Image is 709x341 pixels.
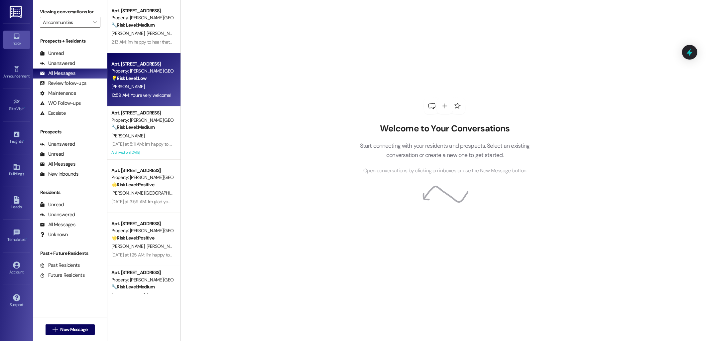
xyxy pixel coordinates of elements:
a: Insights • [3,129,30,147]
div: Prospects [33,128,107,135]
div: Property: [PERSON_NAME][GEOGRAPHIC_DATA] [111,227,173,234]
div: Apt. [STREET_ADDRESS] [111,220,173,227]
div: Unread [40,50,64,57]
div: Property: [PERSON_NAME][GEOGRAPHIC_DATA] [111,14,173,21]
div: WO Follow-ups [40,100,81,107]
label: Viewing conversations for [40,7,100,17]
div: Maintenance [40,90,76,97]
a: Support [3,292,30,310]
a: Buildings [3,161,30,179]
span: New Message [60,326,87,333]
div: Property: [PERSON_NAME][GEOGRAPHIC_DATA] [111,117,173,124]
div: Unread [40,151,64,158]
strong: 🔧 Risk Level: Medium [111,22,155,28]
div: Apt. [STREET_ADDRESS] [111,7,173,14]
i:  [93,20,97,25]
span: [PERSON_NAME] [146,243,179,249]
div: Residents [33,189,107,196]
div: Apt. [STREET_ADDRESS] [111,61,173,68]
div: Unread [40,201,64,208]
span: [PERSON_NAME] [111,243,147,249]
span: [PERSON_NAME] [146,30,181,36]
span: [PERSON_NAME] [111,133,145,139]
span: [PERSON_NAME] [111,292,147,298]
div: Property: [PERSON_NAME][GEOGRAPHIC_DATA] [111,276,173,283]
div: Property: [PERSON_NAME][GEOGRAPHIC_DATA] [111,68,173,75]
div: Escalate [40,110,66,117]
div: Archived on [DATE] [111,148,174,157]
span: • [24,105,25,110]
div: Apt. [STREET_ADDRESS] [111,109,173,116]
i:  [53,327,58,332]
img: ResiDesk Logo [10,6,23,18]
a: Account [3,259,30,277]
h2: Welcome to Your Conversations [350,123,540,134]
button: New Message [46,324,95,335]
strong: 🌟 Risk Level: Positive [111,235,154,241]
div: Unanswered [40,211,75,218]
div: Apt. [STREET_ADDRESS] [111,167,173,174]
strong: 🔧 Risk Level: Medium [111,284,155,290]
div: Past + Future Residents [33,250,107,257]
div: Past Residents [40,262,80,269]
span: [PERSON_NAME] [111,30,147,36]
span: [PERSON_NAME] [111,84,145,89]
div: Apt. [STREET_ADDRESS] [111,269,173,276]
a: Site Visit • [3,96,30,114]
div: [DATE] at 3:59 AM: I'm glad you are satisfied with your home. Can I ask a quick favor...would you... [111,199,468,205]
p: Start connecting with your residents and prospects. Select an existing conversation or create a n... [350,141,540,160]
a: Leads [3,194,30,212]
a: Templates • [3,227,30,245]
div: All Messages [40,70,75,77]
div: Property: [PERSON_NAME][GEOGRAPHIC_DATA] [111,174,173,181]
span: Open conversations by clicking on inboxes or use the New Message button [363,167,527,175]
div: 2:13 AM: I'm happy to hear that the issues have been resolved! If I may ask, has [PERSON_NAME] Sq... [111,39,381,45]
div: 12:59 AM: You're very welcome! [111,92,171,98]
span: • [30,73,31,78]
div: Unanswered [40,141,75,148]
div: Prospects + Residents [33,38,107,45]
div: Review follow-ups [40,80,86,87]
div: Future Residents [40,272,85,279]
span: [PERSON_NAME][GEOGRAPHIC_DATA] [111,190,189,196]
strong: 💡 Risk Level: Low [111,75,147,81]
a: Inbox [3,31,30,49]
strong: 🔧 Risk Level: Medium [111,124,155,130]
input: All communities [43,17,90,28]
div: [DATE] at 1:25 AM: I'm happy to hear that the issues have been resolved! If I may ask, has [PERSO... [111,252,399,258]
div: New Inbounds [40,171,78,178]
div: Unanswered [40,60,75,67]
span: [PERSON_NAME] [146,292,179,298]
span: • [23,138,24,143]
span: • [26,236,27,241]
strong: 🌟 Risk Level: Positive [111,182,154,188]
div: All Messages [40,161,75,168]
div: [DATE] at 5:11 AM: I'm happy to hear that the issues have been resolved! If I may ask, has [PERSO... [111,141,398,147]
div: All Messages [40,221,75,228]
div: Unknown [40,231,68,238]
